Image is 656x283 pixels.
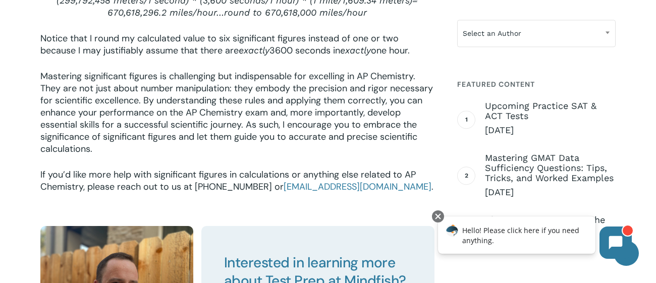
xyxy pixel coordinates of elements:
[485,101,616,121] span: Upcoming Practice SAT & ACT Tests
[40,168,416,193] span: If you’d like more help with significant figures in calculations or anything else related to AP C...
[40,70,433,155] span: Mastering significant figures is challenging but indispensable for excelling in AP Chemistry. The...
[485,101,616,136] a: Upcoming Practice SAT & ACT Tests [DATE]
[224,7,367,18] span: round to 670,618,000 miles/hour
[485,124,616,136] span: [DATE]
[485,153,616,198] a: Mastering GMAT Data Sufficiency Questions: Tips, Tricks, and Worked Examples [DATE]
[485,153,616,183] span: Mastering GMAT Data Sufficiency Questions: Tips, Tricks, and Worked Examples
[458,23,615,44] span: Select an Author
[284,181,431,193] a: [EMAIL_ADDRESS][DOMAIN_NAME]
[457,75,616,93] h4: Featured Content
[269,44,340,56] span: 3600 seconds in
[485,186,616,198] span: [DATE]
[427,208,642,269] iframe: Chatbot
[457,20,616,47] span: Select an Author
[371,44,410,56] span: one hour.
[40,32,399,56] span: Notice that I round my calculated value to six significant figures instead of one or two because ...
[340,45,371,55] span: exactly
[239,45,269,55] span: exactly
[431,181,433,193] span: .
